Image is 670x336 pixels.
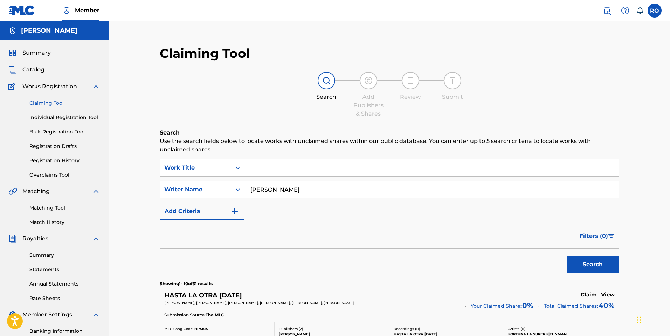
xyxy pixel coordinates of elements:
[508,326,615,331] p: Artists ( 11 )
[8,66,17,74] img: Catalog
[8,66,44,74] a: CatalogCatalog
[29,204,100,212] a: Matching Tool
[618,4,632,18] div: Help
[567,256,619,273] button: Search
[194,327,208,331] span: HP4KI4
[8,234,17,243] img: Royalties
[160,281,213,287] p: Showing 1 - 10 of 31 results
[599,300,615,311] span: 40 %
[279,326,385,331] p: Publishers ( 2 )
[92,234,100,243] img: expand
[22,234,48,243] span: Royalties
[580,232,608,240] span: Filters ( 0 )
[164,312,206,318] span: Submission Source:
[608,234,614,238] img: filter
[29,219,100,226] a: Match History
[22,66,44,74] span: Catalog
[581,292,597,298] h5: Claim
[160,46,250,61] h2: Claiming Tool
[29,266,100,273] a: Statements
[29,143,100,150] a: Registration Drafts
[164,185,227,194] div: Writer Name
[75,6,99,14] span: Member
[636,7,643,14] div: Notifications
[164,327,193,331] span: MLC Song Code:
[92,82,100,91] img: expand
[351,93,386,118] div: Add Publishers & Shares
[29,171,100,179] a: Overclaims Tool
[29,328,100,335] a: Banking Information
[22,310,72,319] span: Member Settings
[230,207,239,215] img: 9d2ae6d4665cec9f34b9.svg
[309,93,344,101] div: Search
[322,76,331,85] img: step indicator icon for Search
[160,159,619,277] form: Search Form
[29,128,100,136] a: Bulk Registration Tool
[635,302,670,336] iframe: Chat Widget
[29,114,100,121] a: Individual Registration Tool
[637,309,641,330] div: Drag
[364,76,373,85] img: step indicator icon for Add Publishers & Shares
[621,6,629,15] img: help
[8,310,17,319] img: Member Settings
[62,6,71,15] img: Top Rightsholder
[22,49,51,57] span: Summary
[8,49,17,57] img: Summary
[29,157,100,164] a: Registration History
[29,252,100,259] a: Summary
[22,187,50,196] span: Matching
[8,82,18,91] img: Works Registration
[22,82,77,91] span: Works Registration
[8,187,17,196] img: Matching
[601,292,615,299] a: View
[603,6,611,15] img: search
[8,27,17,35] img: Accounts
[650,224,670,280] iframe: Resource Center
[393,93,428,101] div: Review
[29,100,100,107] a: Claiming Tool
[164,164,227,172] div: Work Title
[8,49,51,57] a: SummarySummary
[575,227,619,245] button: Filters (0)
[29,295,100,302] a: Rate Sheets
[164,301,354,305] span: [PERSON_NAME], [PERSON_NAME], [PERSON_NAME], [PERSON_NAME], [PERSON_NAME], [PERSON_NAME]
[160,137,619,154] p: Use the search fields below to locate works with unclaimed shares within our public database. You...
[471,302,522,310] span: Your Claimed Share:
[206,312,224,318] span: The MLC
[92,187,100,196] img: expand
[648,4,662,18] div: User Menu
[435,93,470,101] div: Submit
[600,4,614,18] a: Public Search
[601,292,615,298] h5: View
[160,129,619,137] h6: Search
[544,303,598,309] span: Total Claimed Shares:
[92,310,100,319] img: expand
[160,203,244,220] button: Add Criteria
[21,27,77,35] h5: Reinaldo Ortiz
[29,280,100,288] a: Annual Statements
[406,76,415,85] img: step indicator icon for Review
[448,76,457,85] img: step indicator icon for Submit
[164,292,242,300] h5: HASTA LA OTRA NAVIDAD
[522,300,533,311] span: 0 %
[8,5,35,15] img: MLC Logo
[394,326,500,331] p: Recordings ( 11 )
